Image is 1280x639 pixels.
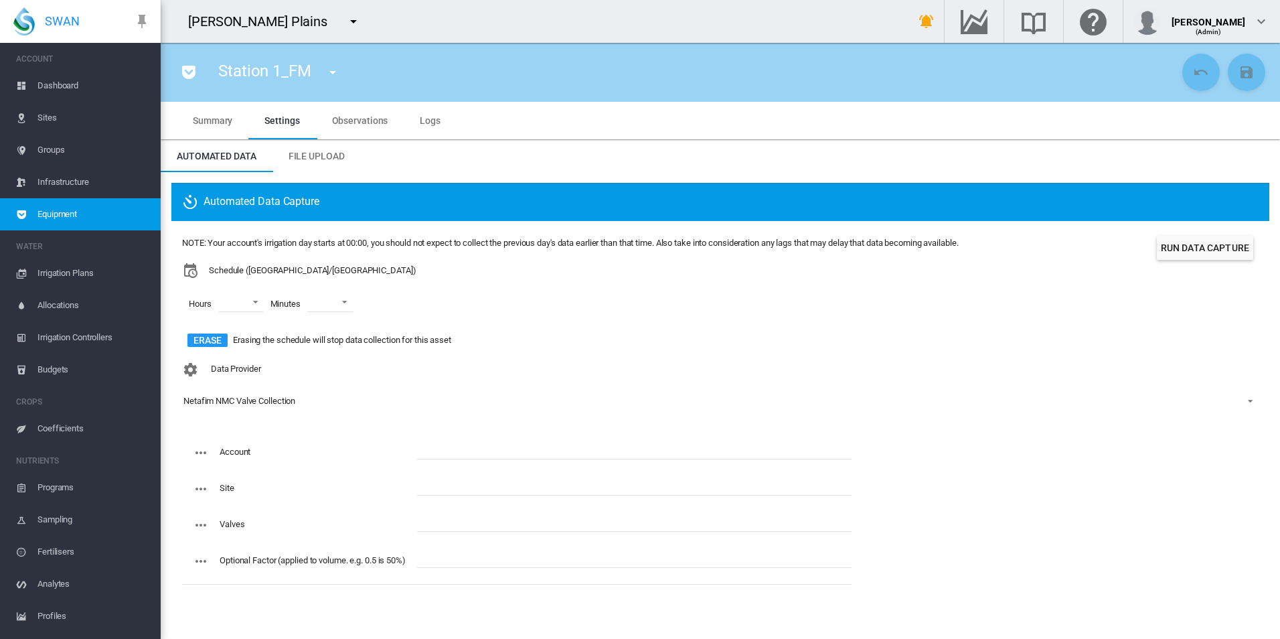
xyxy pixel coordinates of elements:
md-icon: icon-dots-horizontal [193,445,209,461]
md-icon: Click here for help [1077,13,1109,29]
md-icon: icon-camera-timer [182,194,204,210]
span: (Admin) [1196,28,1222,35]
label: Valves [220,519,244,529]
span: ACCOUNT [16,48,150,70]
span: Profiles [37,600,150,632]
img: profile.jpg [1134,8,1161,35]
span: Logs [420,115,441,126]
button: Save Changes [1228,54,1265,91]
md-icon: icon-dots-horizontal [193,553,209,569]
img: SWAN-Landscape-Logo-Colour-drop.png [13,7,35,35]
button: icon-pocket [175,59,202,86]
md-icon: icon-pin [134,13,150,29]
span: Dashboard [37,70,150,102]
span: Settings [264,115,299,126]
button: icon-bell-ring [913,8,940,35]
span: Sites [37,102,150,134]
md-icon: icon-calendar-clock [182,263,198,279]
span: NUTRIENTS [16,450,150,472]
md-icon: icon-content-save [1238,64,1255,80]
span: CROPS [16,391,150,413]
span: SWAN [45,13,80,29]
span: Erasing the schedule will stop data collection for this asset [233,334,451,346]
md-icon: icon-cog [182,362,198,378]
span: Station 1_FM [218,62,311,80]
span: Minutes [264,291,307,317]
span: Sampling [37,504,150,536]
span: Data Provider [211,364,261,374]
span: Fertilisers [37,536,150,568]
span: Equipment [37,198,150,230]
span: Irrigation Controllers [37,322,150,354]
span: Irrigation Plans [37,257,150,289]
span: Hours [182,291,218,317]
span: Infrastructure [37,166,150,198]
md-icon: icon-dots-horizontal [193,517,209,533]
span: Allocations [37,289,150,322]
label: Site [220,483,234,493]
div: Netafim NMC Valve Collection [183,396,295,406]
span: Budgets [37,354,150,386]
span: Schedule ([GEOGRAPHIC_DATA]/[GEOGRAPHIC_DATA]) [209,265,416,277]
md-icon: Go to the Data Hub [958,13,990,29]
md-icon: icon-pocket [181,64,197,80]
span: Programs [37,472,150,504]
button: icon-menu-down [340,8,367,35]
md-icon: icon-dots-horizontal [193,481,209,497]
span: Observations [332,115,388,126]
md-icon: icon-undo [1193,64,1209,80]
button: Run Data Capture [1157,236,1253,260]
span: Automated Data Capture [182,194,319,210]
span: Coefficients [37,413,150,445]
md-icon: icon-chevron-down [1253,13,1269,29]
span: Summary [193,115,232,126]
div: NOTE: Your account's irrigation day starts at 00:00, you should not expect to collect the previou... [182,237,958,249]
md-icon: icon-menu-down [325,64,341,80]
div: [PERSON_NAME] Plains [188,12,339,31]
label: Account [220,447,250,457]
button: Cancel Changes [1182,54,1220,91]
md-select: Configuration: Netafim NMC Valve Collection [182,391,1259,411]
md-icon: Search the knowledge base [1018,13,1050,29]
span: Analytes [37,568,150,600]
span: Automated Data [177,151,256,161]
button: icon-menu-down [319,59,346,86]
md-icon: icon-menu-down [345,13,362,29]
button: Erase [187,334,228,347]
md-icon: icon-bell-ring [918,13,935,29]
span: Groups [37,134,150,166]
label: Optional Factor (applied to volume. e.g. 0.5 is 50%) [220,555,406,565]
span: File Upload [289,151,345,161]
span: WATER [16,236,150,257]
div: [PERSON_NAME] [1172,10,1245,23]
